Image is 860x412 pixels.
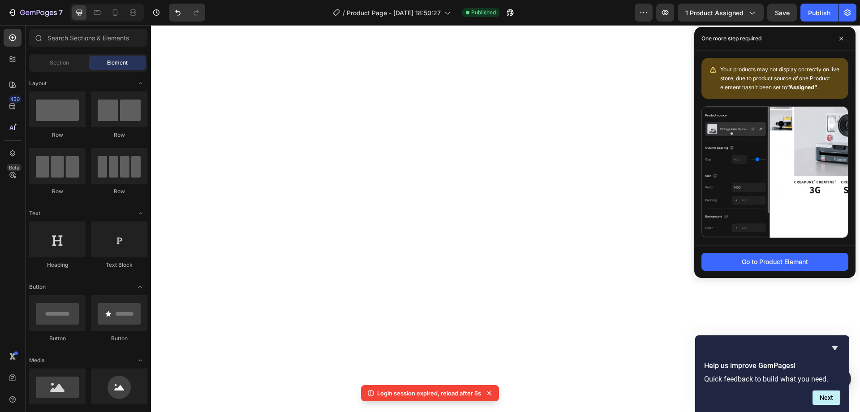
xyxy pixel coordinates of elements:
[347,8,441,17] span: Product Page - [DATE] 18:50:27
[50,59,69,67] span: Section
[29,79,47,87] span: Layout
[767,4,797,22] button: Save
[704,343,840,405] div: Help us improve GemPages!
[59,7,63,18] p: 7
[685,8,744,17] span: 1 product assigned
[29,187,86,195] div: Row
[343,8,345,17] span: /
[29,131,86,139] div: Row
[169,4,205,22] div: Undo/Redo
[29,283,46,291] span: Button
[701,34,761,43] p: One more step required
[29,209,40,217] span: Text
[787,84,817,91] b: “Assigned”
[775,9,790,17] span: Save
[377,389,481,398] p: Login session expired, reload after 5s
[107,59,128,67] span: Element
[29,29,147,47] input: Search Sections & Elements
[9,95,21,103] div: 450
[29,334,86,343] div: Button
[704,360,840,371] h2: Help us improve GemPages!
[471,9,496,17] span: Published
[91,334,147,343] div: Button
[4,4,67,22] button: 7
[808,8,830,17] div: Publish
[133,76,147,91] span: Toggle open
[7,164,21,171] div: Beta
[742,257,808,266] div: Go to Product Element
[830,343,840,353] button: Hide survey
[800,4,838,22] button: Publish
[29,261,86,269] div: Heading
[701,253,848,271] button: Go to Product Element
[133,206,147,221] span: Toggle open
[133,280,147,294] span: Toggle open
[91,131,147,139] div: Row
[704,375,840,383] p: Quick feedback to build what you need.
[813,390,840,405] button: Next question
[678,4,764,22] button: 1 product assigned
[133,353,147,368] span: Toggle open
[720,66,839,91] span: Your products may not display correctly on live store, due to product source of one Product eleme...
[29,356,45,364] span: Media
[91,187,147,195] div: Row
[91,261,147,269] div: Text Block
[151,25,860,412] iframe: Design area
